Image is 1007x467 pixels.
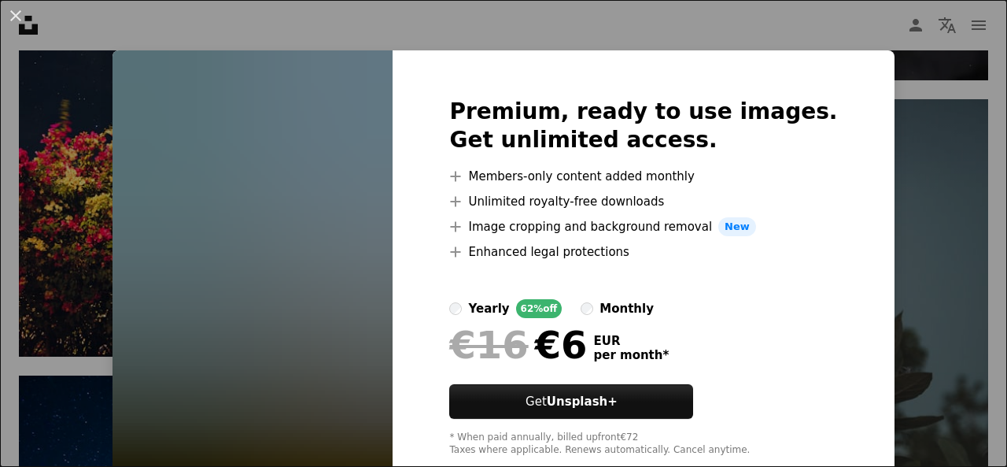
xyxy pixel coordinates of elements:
[547,395,618,409] strong: Unsplash+
[449,384,693,419] button: GetUnsplash+
[449,217,837,236] li: Image cropping and background removal
[449,302,462,315] input: yearly62%off
[718,217,756,236] span: New
[449,432,837,457] div: * When paid annually, billed upfront €72 Taxes where applicable. Renews automatically. Cancel any...
[468,299,509,318] div: yearly
[593,334,669,348] span: EUR
[593,348,669,362] span: per month *
[449,324,528,365] span: €16
[449,167,837,186] li: Members-only content added monthly
[581,302,593,315] input: monthly
[516,299,563,318] div: 62% off
[449,98,837,154] h2: Premium, ready to use images. Get unlimited access.
[449,324,587,365] div: €6
[449,243,837,261] li: Enhanced legal protections
[599,299,654,318] div: monthly
[449,192,837,211] li: Unlimited royalty-free downloads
